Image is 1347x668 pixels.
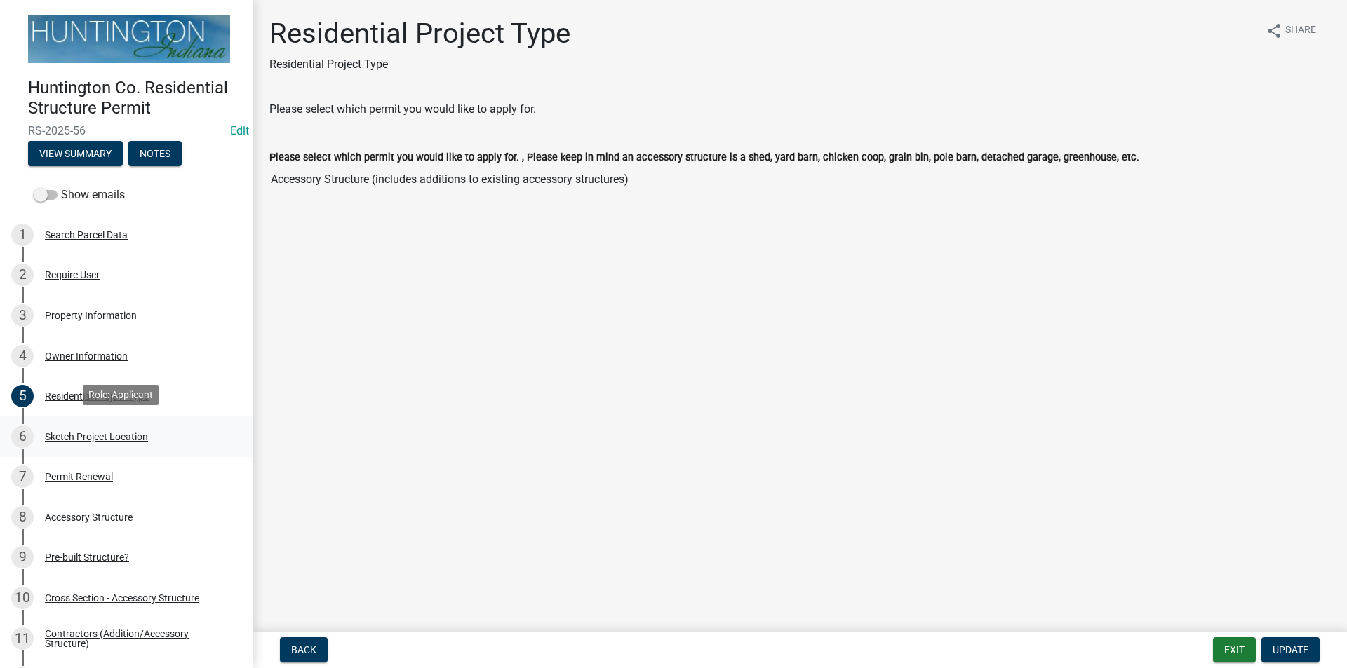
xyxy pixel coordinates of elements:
div: Property Information [45,311,137,320]
div: 6 [11,425,34,448]
div: Permit Renewal [45,472,113,482]
button: Exit [1213,637,1256,662]
div: 9 [11,546,34,568]
h1: Residential Project Type [269,17,570,50]
div: Search Parcel Data [45,230,128,240]
span: Share [1285,22,1316,39]
wm-modal-confirm: Notes [128,149,182,160]
i: share [1266,22,1282,39]
div: Sketch Project Location [45,432,148,442]
div: 2 [11,264,34,286]
wm-modal-confirm: Edit Application Number [230,124,249,137]
div: Contractors (Addition/Accessory Structure) [45,629,230,648]
div: 8 [11,506,34,529]
p: Residential Project Type [269,56,570,73]
div: 11 [11,627,34,650]
div: 5 [11,385,34,407]
a: Edit [230,124,249,137]
button: shareShare [1254,17,1327,44]
label: Show emails [34,186,125,203]
img: Huntington County, Indiana [28,15,230,63]
div: 4 [11,345,34,367]
button: Notes [128,141,182,166]
span: Back [291,644,316,655]
span: Update [1273,644,1308,655]
wm-modal-confirm: Summary [28,149,123,160]
button: View Summary [28,141,123,166]
div: Cross Section - Accessory Structure [45,593,199,603]
div: 7 [11,465,34,488]
button: Back [280,637,328,662]
h4: Huntington Co. Residential Structure Permit [28,78,241,118]
div: 3 [11,304,34,327]
div: Owner Information [45,351,128,361]
div: Residential Project Type [45,391,149,401]
div: 10 [11,587,34,609]
div: Pre-built Structure? [45,552,129,562]
label: Please select which permit you would like to apply for. , Please keep in mind an accessory struct... [269,153,1139,163]
button: Update [1261,637,1320,662]
div: 1 [11,224,34,246]
div: Role: Applicant [83,385,159,405]
span: RS-2025-56 [28,124,224,137]
div: Require User [45,270,100,280]
div: Please select which permit you would like to apply for. [269,101,1330,118]
div: Accessory Structure [45,512,133,522]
